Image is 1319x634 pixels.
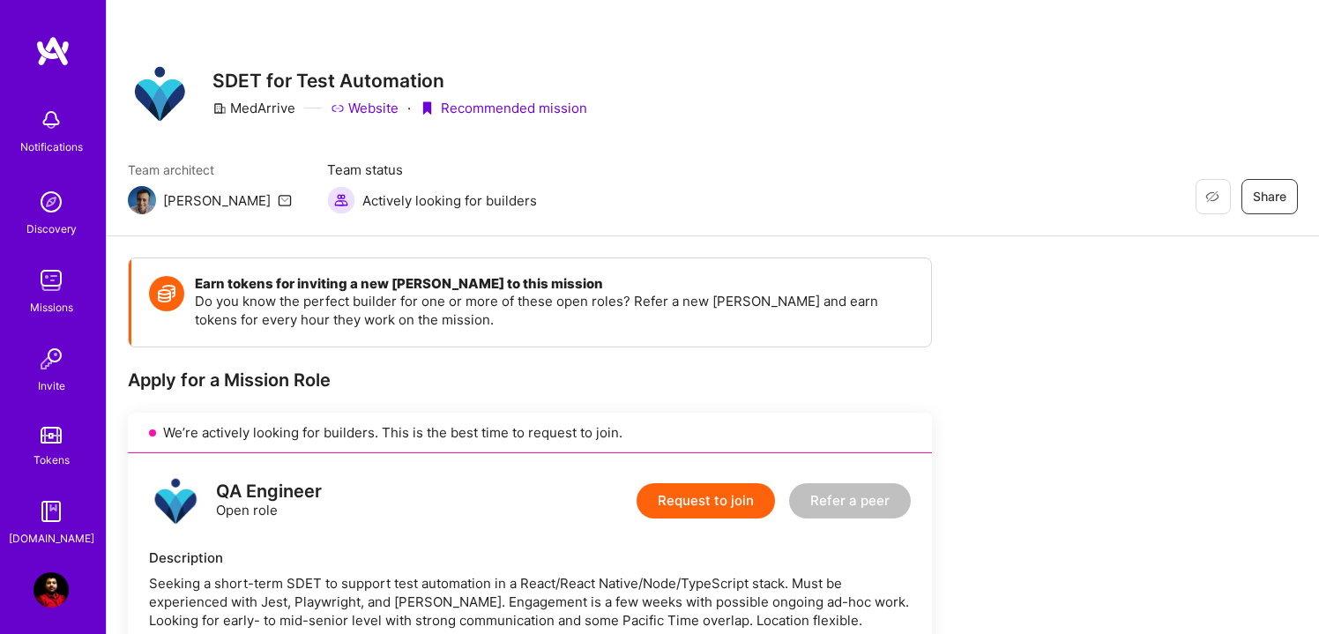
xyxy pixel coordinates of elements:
[9,529,94,548] div: [DOMAIN_NAME]
[34,494,69,529] img: guide book
[38,377,65,395] div: Invite
[362,191,537,210] span: Actively looking for builders
[34,184,69,220] img: discovery
[1253,188,1286,205] span: Share
[212,99,295,117] div: MedArrive
[278,193,292,207] i: icon Mail
[34,572,69,608] img: User Avatar
[128,62,191,125] img: Company Logo
[149,276,184,311] img: Token icon
[128,413,932,453] div: We’re actively looking for builders. This is the best time to request to join.
[35,35,71,67] img: logo
[212,101,227,116] i: icon CompanyGray
[1205,190,1219,204] i: icon EyeClosed
[327,186,355,214] img: Actively looking for builders
[407,99,411,117] div: ·
[149,474,202,527] img: logo
[29,572,73,608] a: User Avatar
[128,186,156,214] img: Team Architect
[41,427,62,444] img: tokens
[30,298,73,317] div: Missions
[163,191,271,210] div: [PERSON_NAME]
[637,483,775,518] button: Request to join
[128,160,292,179] span: Team architect
[26,220,77,238] div: Discovery
[327,160,537,179] span: Team status
[212,70,587,92] h3: SDET for Test Automation
[34,102,69,138] img: bell
[20,138,83,156] div: Notifications
[1241,179,1298,214] button: Share
[216,482,322,519] div: Open role
[420,101,434,116] i: icon PurpleRibbon
[789,483,911,518] button: Refer a peer
[420,99,587,117] div: Recommended mission
[331,99,399,117] a: Website
[34,451,70,469] div: Tokens
[195,292,913,329] p: Do you know the perfect builder for one or more of these open roles? Refer a new [PERSON_NAME] an...
[149,574,911,630] div: Seeking a short-term SDET to support test automation in a React/React Native/Node/TypeScript stac...
[34,341,69,377] img: Invite
[216,482,322,501] div: QA Engineer
[149,548,911,567] div: Description
[128,369,932,392] div: Apply for a Mission Role
[195,276,913,292] h4: Earn tokens for inviting a new [PERSON_NAME] to this mission
[34,263,69,298] img: teamwork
